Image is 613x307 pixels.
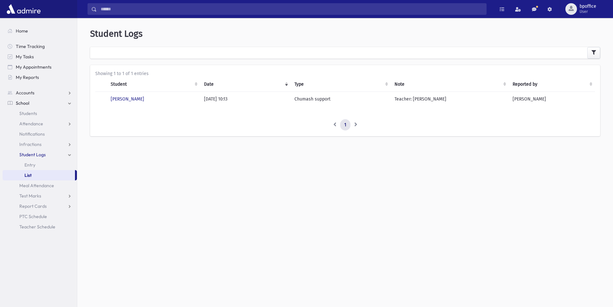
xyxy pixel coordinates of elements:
[19,183,54,188] span: Meal Attendance
[580,9,596,14] span: User
[200,77,291,92] th: Date: activate to sort column ascending
[3,52,77,62] a: My Tasks
[509,91,595,106] td: [PERSON_NAME]
[5,3,42,15] img: AdmirePro
[200,91,291,106] td: [DATE] 10:13
[3,41,77,52] a: Time Tracking
[16,74,39,80] span: My Reports
[3,108,77,119] a: Students
[95,70,595,77] div: Showing 1 to 1 of 1 entries
[391,91,509,106] td: Teacher: [PERSON_NAME]
[24,162,35,168] span: Entry
[19,193,41,199] span: Test Marks
[3,72,77,82] a: My Reports
[16,43,45,49] span: Time Tracking
[3,62,77,72] a: My Appointments
[291,91,391,106] td: Chumash support
[16,54,34,60] span: My Tasks
[19,131,45,137] span: Notifications
[3,191,77,201] a: Test Marks
[340,119,350,131] a: 1
[19,152,46,158] span: Student Logs
[3,149,77,160] a: Student Logs
[16,64,51,70] span: My Appointments
[3,170,75,180] a: List
[509,77,595,92] th: Reported by: activate to sort column ascending
[3,180,77,191] a: Meal Attendance
[107,77,200,92] th: Student: activate to sort column ascending
[3,211,77,222] a: PTC Schedule
[3,222,77,232] a: Teacher Schedule
[16,90,34,96] span: Accounts
[97,3,486,15] input: Search
[16,28,28,34] span: Home
[111,96,144,102] a: [PERSON_NAME]
[580,4,596,9] span: bpoffice
[3,139,77,149] a: Infractions
[19,121,43,127] span: Attendance
[24,172,32,178] span: List
[19,214,47,219] span: PTC Schedule
[3,98,77,108] a: School
[3,160,77,170] a: Entry
[3,26,77,36] a: Home
[90,28,143,39] span: Student Logs
[291,77,391,92] th: Type: activate to sort column ascending
[3,119,77,129] a: Attendance
[3,129,77,139] a: Notifications
[3,201,77,211] a: Report Cards
[19,110,37,116] span: Students
[19,203,47,209] span: Report Cards
[391,77,509,92] th: Note: activate to sort column ascending
[16,100,29,106] span: School
[19,141,42,147] span: Infractions
[19,224,55,230] span: Teacher Schedule
[3,88,77,98] a: Accounts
